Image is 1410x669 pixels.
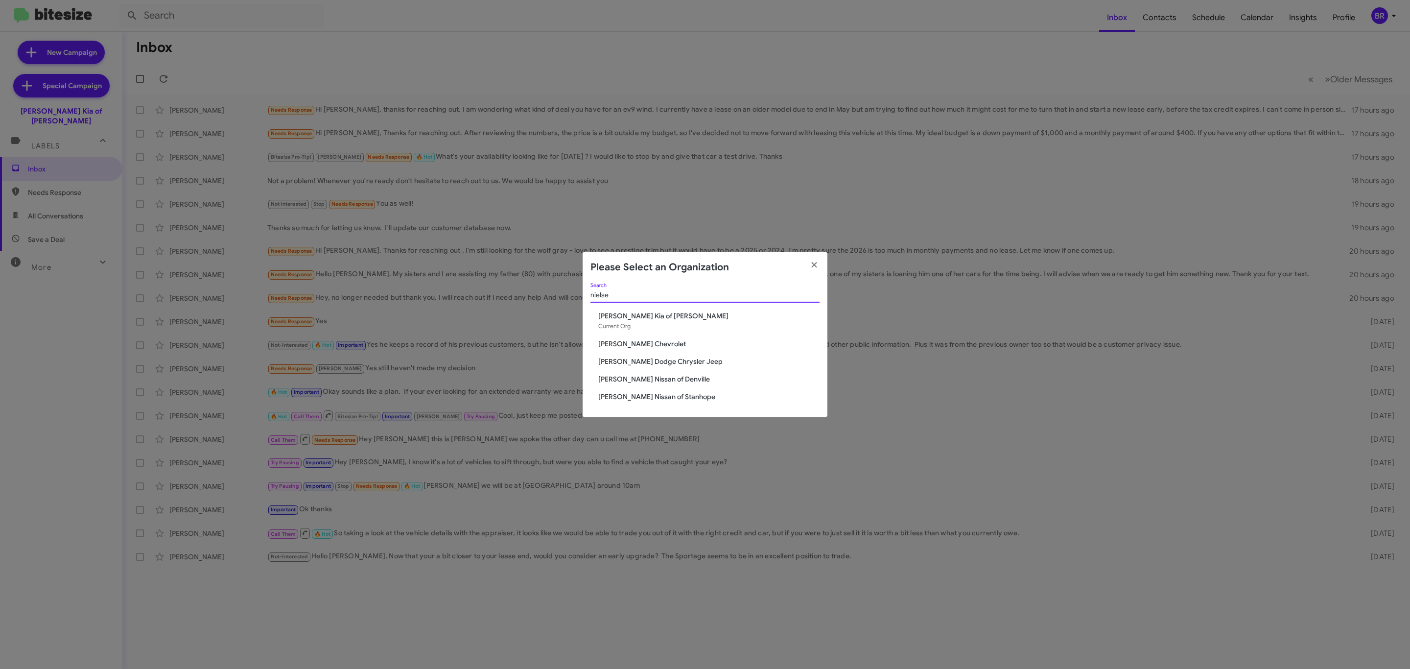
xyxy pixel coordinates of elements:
span: [PERSON_NAME] Nissan of Denville [598,374,820,384]
span: Current Org [598,322,631,330]
span: [PERSON_NAME] Dodge Chrysler Jeep [598,357,820,366]
span: [PERSON_NAME] Nissan of Stanhope [598,392,820,402]
span: [PERSON_NAME] Chevrolet [598,339,820,349]
h2: Please Select an Organization [590,260,729,275]
span: [PERSON_NAME] Kia of [PERSON_NAME] [598,311,820,321]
